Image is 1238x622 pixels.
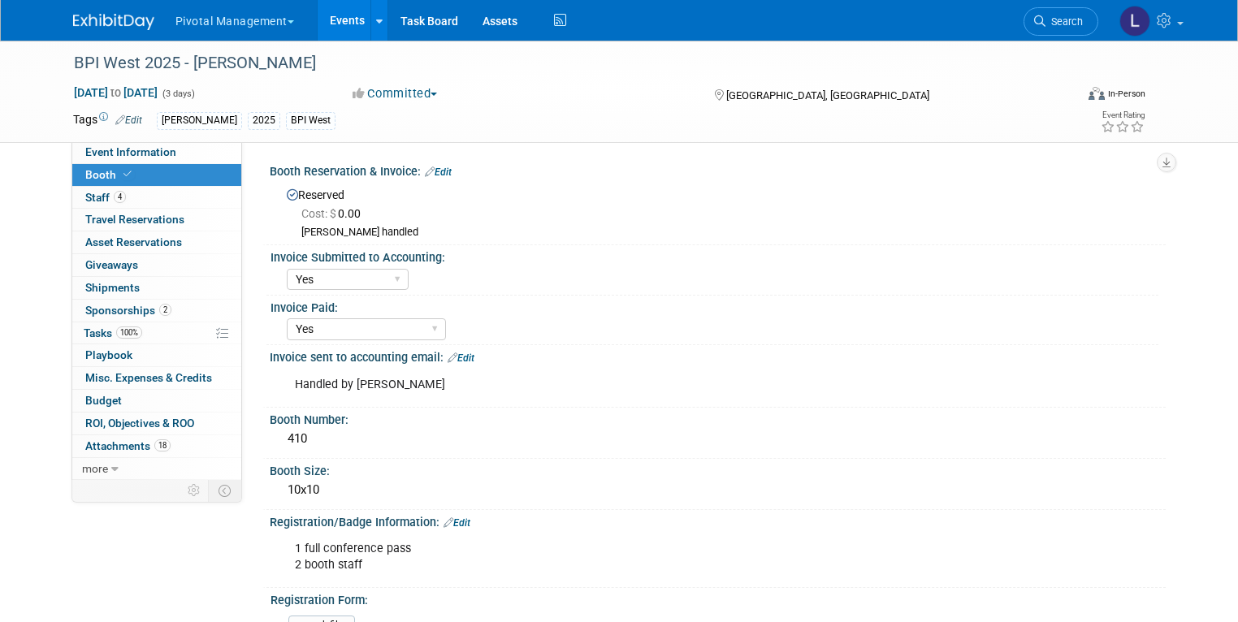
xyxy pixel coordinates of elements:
a: Budget [72,390,241,412]
div: Registration/Badge Information: [270,510,1166,531]
div: Booth Reservation & Invoice: [270,159,1166,180]
div: Event Format [987,84,1145,109]
div: Invoice Paid: [271,296,1158,316]
a: Misc. Expenses & Credits [72,367,241,389]
a: Playbook [72,344,241,366]
span: Playbook [85,348,132,361]
a: Staff4 [72,187,241,209]
a: Edit [444,517,470,529]
div: Invoice Submitted to Accounting: [271,245,1158,266]
td: Personalize Event Tab Strip [180,480,209,501]
a: Sponsorships2 [72,300,241,322]
div: 410 [282,426,1154,451]
a: Edit [448,352,474,364]
button: Committed [347,85,444,102]
a: more [72,458,241,480]
span: Shipments [85,281,140,294]
div: Registration Form: [271,588,1158,608]
span: Staff [85,191,126,204]
div: Reserved [282,183,1154,240]
img: ExhibitDay [73,14,154,30]
div: Event Rating [1101,111,1145,119]
span: Search [1045,15,1083,28]
span: [DATE] [DATE] [73,85,158,100]
span: 0.00 [301,207,367,220]
span: ROI, Objectives & ROO [85,417,194,430]
div: Invoice sent to accounting email: [270,345,1166,366]
a: Attachments18 [72,435,241,457]
span: [GEOGRAPHIC_DATA], [GEOGRAPHIC_DATA] [726,89,929,102]
span: Cost: $ [301,207,338,220]
span: Budget [85,394,122,407]
span: (3 days) [161,89,195,99]
td: Tags [73,111,142,130]
span: Travel Reservations [85,213,184,226]
img: Format-Inperson.png [1089,87,1105,100]
span: Misc. Expenses & Credits [85,371,212,384]
span: Asset Reservations [85,235,182,248]
div: BPI West [286,112,335,129]
a: Booth [72,164,241,186]
a: Tasks100% [72,322,241,344]
div: 2025 [248,112,280,129]
span: Giveaways [85,258,138,271]
a: Event Information [72,141,241,163]
div: [PERSON_NAME] [157,112,242,129]
a: Giveaways [72,254,241,276]
span: more [82,462,108,475]
a: Shipments [72,277,241,299]
a: Edit [115,114,142,126]
i: Booth reservation complete [123,170,132,179]
a: ROI, Objectives & ROO [72,413,241,434]
div: Booth Size: [270,459,1166,479]
div: 10x10 [282,477,1154,503]
span: 2 [159,304,171,316]
span: Attachments [85,439,171,452]
div: BPI West 2025 - [PERSON_NAME] [68,49,1054,78]
a: Asset Reservations [72,231,241,253]
img: Leslie Pelton [1119,6,1150,37]
span: to [108,86,123,99]
span: Tasks [84,326,142,339]
div: [PERSON_NAME] handled [301,226,1154,240]
div: Booth Number: [270,408,1166,428]
span: 18 [154,439,171,451]
div: Handled by [PERSON_NAME] [284,369,992,401]
div: 1 full conference pass 2 booth staff [284,533,992,581]
span: Event Information [85,145,176,158]
td: Toggle Event Tabs [208,480,241,501]
a: Search [1024,7,1098,36]
a: Travel Reservations [72,209,241,231]
a: Edit [425,166,452,178]
span: Booth [85,168,135,181]
div: In-Person [1107,88,1145,100]
span: Sponsorships [85,304,171,317]
span: 4 [114,191,126,203]
span: 100% [116,326,142,339]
